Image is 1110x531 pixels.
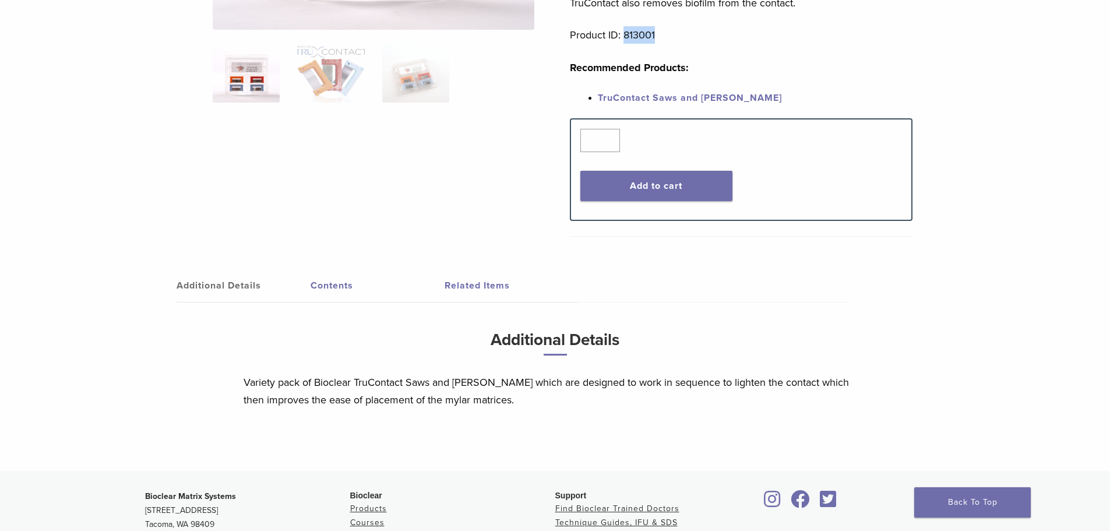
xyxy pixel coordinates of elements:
[914,487,1031,518] a: Back To Top
[598,92,782,104] a: TruContact Saws and [PERSON_NAME]
[311,269,445,302] a: Contents
[760,497,785,509] a: Bioclear
[382,44,449,103] img: TruContact Kit - Image 3
[350,504,387,514] a: Products
[787,497,814,509] a: Bioclear
[580,171,732,201] button: Add to cart
[555,491,587,500] span: Support
[297,44,364,103] img: TruContact Kit - Image 2
[555,504,679,514] a: Find Bioclear Trained Doctors
[570,26,912,44] p: Product ID: 813001
[213,44,280,103] img: TruContact-Assorted-1-324x324.jpg
[244,374,867,409] p: Variety pack of Bioclear TruContact Saws and [PERSON_NAME] which are designed to work in sequence...
[244,326,867,365] h3: Additional Details
[350,491,382,500] span: Bioclear
[177,269,311,302] a: Additional Details
[555,518,678,528] a: Technique Guides, IFU & SDS
[570,61,689,74] strong: Recommended Products:
[350,518,385,528] a: Courses
[145,491,236,501] strong: Bioclear Matrix Systems
[816,497,841,509] a: Bioclear
[445,269,579,302] a: Related Items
